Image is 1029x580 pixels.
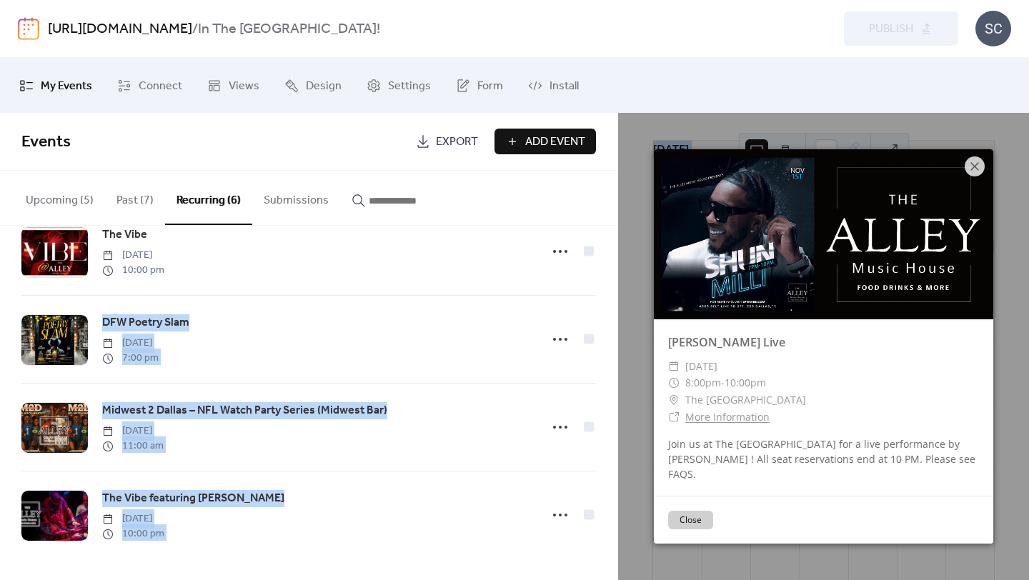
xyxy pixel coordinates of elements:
a: Views [197,64,270,107]
div: ​ [668,391,680,409]
span: Install [550,75,579,97]
span: Connect [139,75,182,97]
span: 7:00 pm [102,351,159,366]
span: 10:00 pm [102,526,164,541]
img: logo [18,17,39,40]
button: Upcoming (5) [14,171,105,224]
a: Midwest 2 Dallas – NFL Watch Party Series (Midwest Bar) [102,401,387,420]
a: The Vibe [102,226,147,244]
div: ​ [668,374,680,391]
button: Submissions [252,171,340,224]
span: Settings [388,75,431,97]
span: 11:00 am [102,439,164,454]
a: More Information [685,410,770,424]
b: In The [GEOGRAPHIC_DATA]! [198,16,380,43]
button: Close [668,511,713,529]
div: Join us at The [GEOGRAPHIC_DATA] for a live performance by [PERSON_NAME] ! All seat reservations ... [654,436,993,481]
span: Add Event [525,134,585,151]
span: 10:00 pm [102,263,164,278]
div: ​ [668,409,680,426]
span: Form [477,75,503,97]
button: Recurring (6) [165,171,252,225]
span: Export [436,134,478,151]
a: Form [445,64,514,107]
a: [PERSON_NAME] Live [668,334,785,350]
a: Design [274,64,352,107]
div: ​ [668,358,680,375]
span: Design [306,75,342,97]
button: Add Event [494,129,596,154]
span: [DATE] [102,336,159,351]
span: The [GEOGRAPHIC_DATA] [685,391,806,409]
b: / [192,16,198,43]
a: Export [405,129,489,154]
button: Past (7) [105,171,165,224]
a: The Vibe featuring [PERSON_NAME] [102,489,284,508]
a: Connect [106,64,193,107]
span: Midwest 2 Dallas – NFL Watch Party Series (Midwest Bar) [102,402,387,419]
a: [URL][DOMAIN_NAME] [48,16,192,43]
div: SC [975,11,1011,46]
span: My Events [41,75,92,97]
a: Settings [356,64,442,107]
a: DFW Poetry Slam [102,314,189,332]
span: Views [229,75,259,97]
a: My Events [9,64,103,107]
span: The Vibe featuring [PERSON_NAME] [102,490,284,507]
span: 10:00pm [725,376,766,389]
a: Install [517,64,590,107]
span: [DATE] [102,424,164,439]
span: Events [21,126,71,158]
span: [DATE] [685,358,717,375]
span: [DATE] [102,511,164,526]
span: - [721,376,725,389]
span: [DATE] [102,248,164,263]
span: 8:00pm [685,376,721,389]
